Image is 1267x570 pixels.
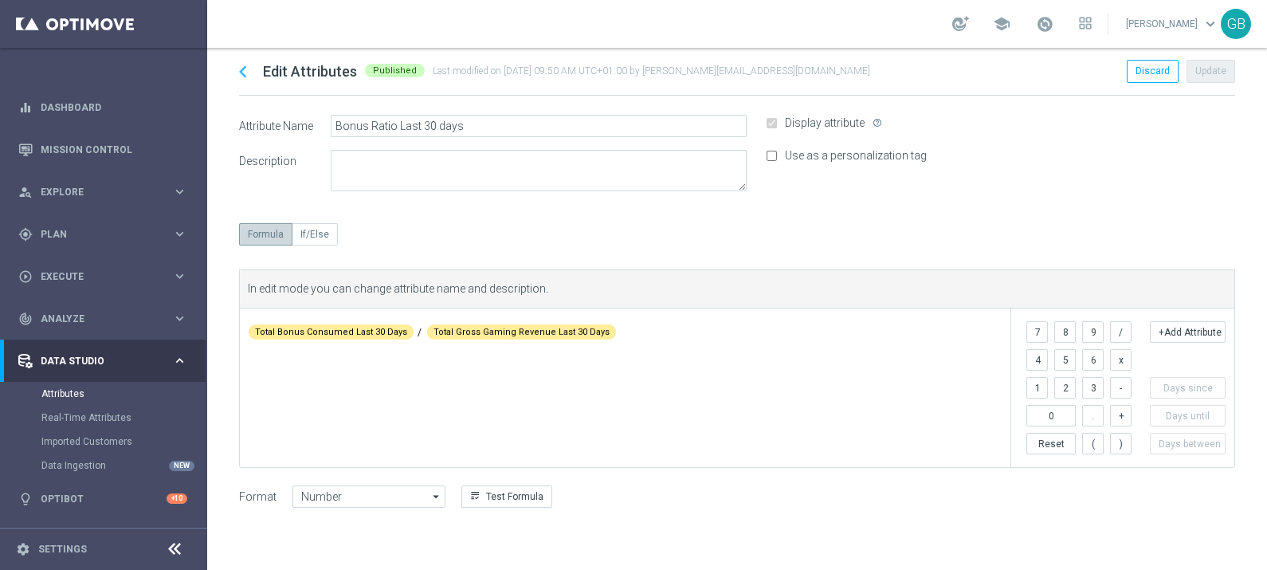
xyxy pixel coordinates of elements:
[18,312,172,326] div: Analyze
[418,326,423,339] span: /
[1026,349,1048,371] button: 4
[1026,405,1076,427] button: 0
[1110,433,1132,454] button: )
[172,226,187,242] i: keyboard_arrow_right
[1026,321,1048,343] button: 7
[785,149,927,163] label: Use as a personalization tag
[18,478,187,520] div: Optibot
[1026,377,1048,399] button: 1
[263,65,357,79] p: Edit Attributes
[169,461,194,471] div: NEW
[429,486,445,507] i: arrow_drop_down
[1054,377,1076,399] button: 2
[1082,349,1104,371] button: 6
[1110,405,1132,427] button: +
[18,227,33,242] i: gps_fixed
[18,354,172,368] div: Data Studio
[365,64,425,77] div: Published
[1150,321,1226,343] button: +Add Attribute
[785,116,865,130] label: Display attribute
[18,492,33,506] i: lightbulb
[41,459,166,472] a: Data Ingestion
[41,454,206,478] div: Data Ingestion
[18,493,188,505] button: lightbulb Optibot +10
[18,355,188,368] button: Data Studio keyboard_arrow_right
[1082,321,1104,343] button: 9
[18,100,33,115] i: equalizer
[993,15,1010,33] span: school
[1110,377,1132,399] button: -
[18,86,187,128] div: Dashboard
[1187,60,1235,82] button: Update
[1054,321,1076,343] button: 8
[433,326,610,338] span: Total Gross Gaming Revenue Last 30 days
[1221,9,1251,39] div: GB
[167,493,187,504] div: +10
[18,269,172,284] div: Execute
[18,101,188,114] button: equalizer Dashboard
[1124,12,1221,36] a: [PERSON_NAME]keyboard_arrow_down
[41,230,172,239] span: Plan
[239,490,277,504] span: Format
[41,478,167,520] a: Optibot
[18,312,33,326] i: track_changes
[38,544,87,554] a: Settings
[18,270,188,283] button: play_circle_outline Execute keyboard_arrow_right
[418,324,423,341] tag: /
[292,485,445,508] input: Select
[1082,377,1104,399] button: 3
[18,143,188,156] button: Mission Control
[18,269,33,284] i: play_circle_outline
[41,382,206,406] div: Attributes
[433,61,870,78] label: Last modified on [DATE] 09:50 AM UTC+01:00 by [PERSON_NAME][EMAIL_ADDRESS][DOMAIN_NAME]
[1110,349,1132,371] button: x
[1110,321,1132,343] button: /
[18,185,172,199] div: Explore
[239,154,331,168] p: Description
[18,313,188,325] button: track_changes Analyze keyboard_arrow_right
[18,228,188,241] button: gps_fixed Plan keyboard_arrow_right
[239,119,331,133] p: Attribute Name
[231,60,255,84] i: chevron_left
[41,86,187,128] a: Dashboard
[427,324,616,340] tag: Total Gross Gaming Revenue Last 30 days
[41,314,172,324] span: Analyze
[41,387,166,400] a: Attributes
[41,187,172,197] span: Explore
[255,326,407,338] span: Total Bonus Consumed Last 30 days
[172,353,187,368] i: keyboard_arrow_right
[18,186,188,199] button: person_search Explore keyboard_arrow_right
[1150,377,1226,399] button: Days since
[1026,433,1076,454] button: Reset
[1082,405,1104,427] button: .
[249,324,414,340] tag: Total Bonus Consumed Last 30 days
[1150,405,1226,427] button: Days until
[18,185,33,199] i: person_search
[1127,60,1179,82] button: Discard
[16,542,30,556] i: settings
[248,315,1010,344] tags: ​
[18,128,187,171] div: Mission Control
[41,430,206,454] div: Imported Customers
[41,272,172,281] span: Execute
[172,269,187,284] i: keyboard_arrow_right
[41,435,166,448] a: Imported Customers
[873,118,882,128] i: help_outline
[41,411,166,424] a: Real-Time Attributes
[1202,15,1219,33] span: keyboard_arrow_down
[461,485,552,508] button: Test Formula
[41,128,187,171] a: Mission Control
[18,227,172,242] div: Plan
[41,406,206,430] div: Real-Time Attributes
[248,282,548,296] span: In edit mode you can change attribute name and description.
[1054,349,1076,371] button: 5
[172,184,187,199] i: keyboard_arrow_right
